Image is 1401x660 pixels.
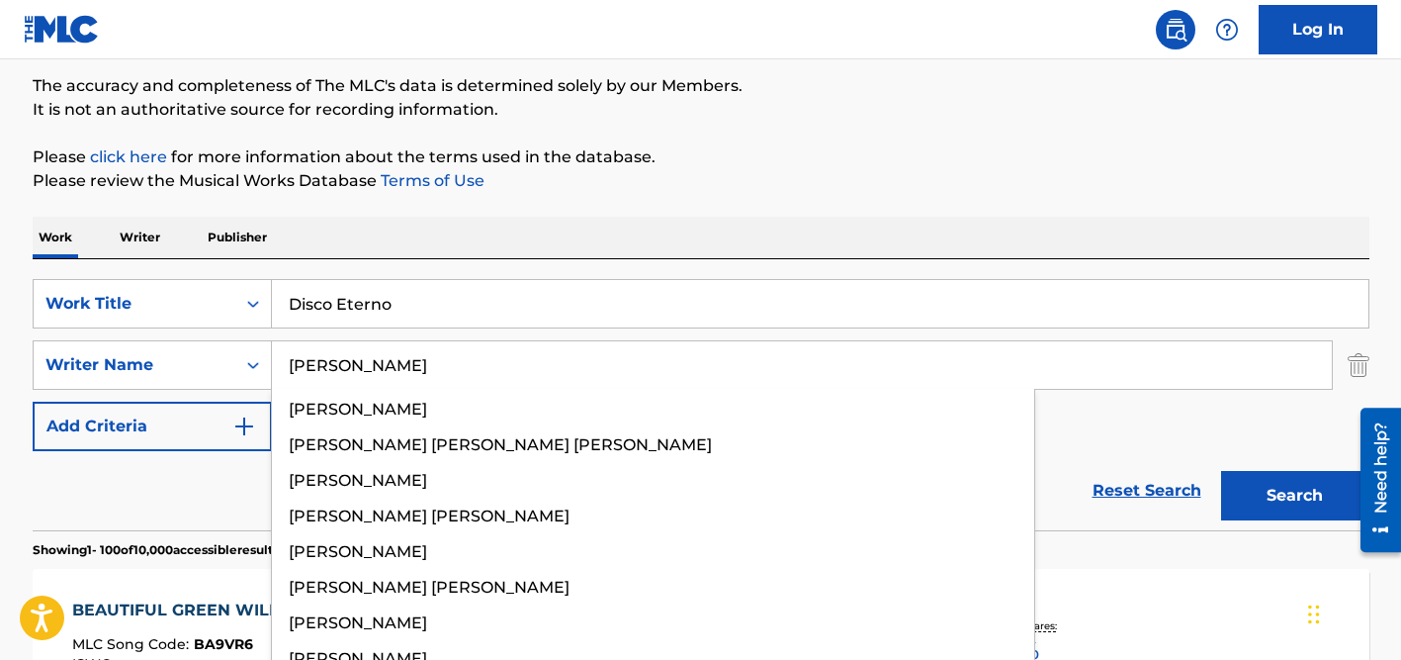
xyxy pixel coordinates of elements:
p: Please for more information about the terms used in the database. [33,145,1369,169]
span: BA9VR6 [194,635,253,653]
a: Log In [1259,5,1377,54]
img: search [1164,18,1187,42]
span: [PERSON_NAME] [PERSON_NAME] [PERSON_NAME] [289,435,712,454]
div: Writer Name [45,353,223,377]
div: Drag [1308,585,1320,644]
form: Search Form [33,279,1369,530]
a: Terms of Use [377,171,484,190]
span: [PERSON_NAME] [289,400,427,419]
button: Add Criteria [33,402,272,451]
span: [PERSON_NAME] [289,542,427,561]
p: Writer [114,217,166,258]
span: [PERSON_NAME] [PERSON_NAME] [289,507,569,525]
iframe: Resource Center [1346,400,1401,559]
div: Work Title [45,292,223,316]
span: [PERSON_NAME] [289,613,427,632]
div: BEAUTIFUL GREEN WILD BEAST [72,599,351,622]
span: MLC Song Code : [72,635,194,653]
a: click here [90,147,167,166]
button: Search [1221,471,1369,520]
p: Work [33,217,78,258]
a: Reset Search [1083,469,1211,513]
a: Public Search [1156,10,1195,49]
p: The accuracy and completeness of The MLC's data is determined solely by our Members. [33,74,1369,98]
span: [PERSON_NAME] [289,471,427,490]
p: Please review the Musical Works Database [33,169,1369,193]
iframe: Chat Widget [1302,565,1401,660]
img: help [1215,18,1239,42]
img: Delete Criterion [1348,340,1369,390]
span: [PERSON_NAME] [PERSON_NAME] [289,578,569,597]
p: Showing 1 - 100 of 10,000 accessible results (Total 144,042 ) [33,541,366,559]
p: It is not an authoritative source for recording information. [33,98,1369,122]
p: Publisher [202,217,273,258]
img: MLC Logo [24,15,100,44]
div: Help [1207,10,1247,49]
img: 9d2ae6d4665cec9f34b9.svg [232,415,256,438]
